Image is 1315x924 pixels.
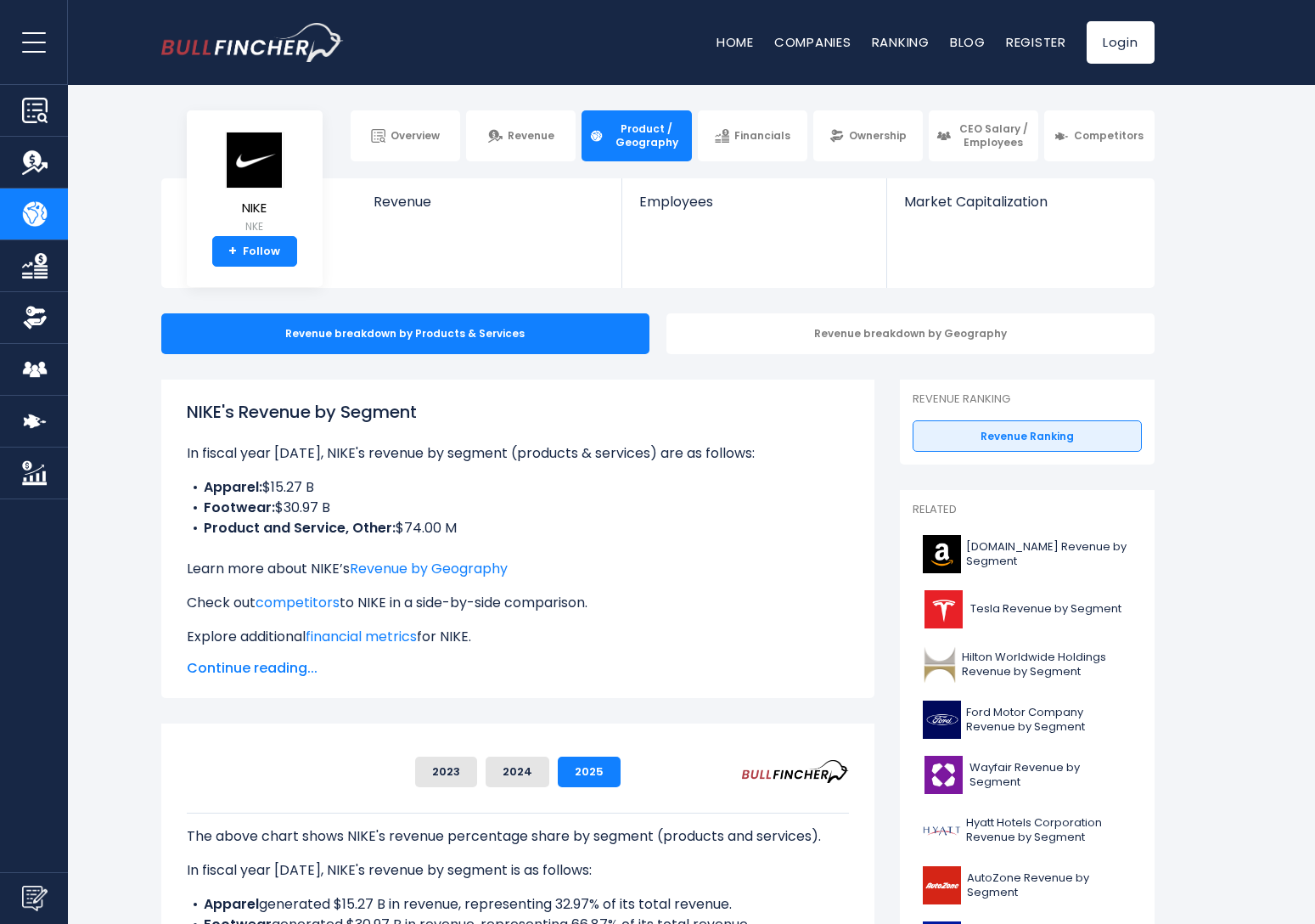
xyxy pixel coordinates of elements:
img: TSLA logo [923,590,965,628]
span: Hyatt Hotels Corporation Revenue by Segment [966,816,1132,845]
span: Continue reading... [187,658,849,679]
div: Revenue breakdown by Geography [666,313,1155,354]
a: Revenue Ranking [913,420,1142,453]
span: Overview [391,129,440,143]
img: bullfincher logo [161,23,344,62]
img: W logo [923,756,964,794]
img: F logo [923,701,961,739]
strong: + [228,244,237,259]
span: Product / Geography [609,122,683,149]
img: Ownership [22,305,48,330]
b: Product and Service, Other: [204,518,396,538]
span: Tesla Revenue by Segment [970,602,1121,617]
span: Revenue [508,129,554,143]
li: $15.27 B [187,477,849,498]
a: Product / Geography [582,110,691,161]
a: competitors [256,593,340,612]
button: 2024 [486,757,549,787]
a: Register [1006,33,1066,51]
a: Tesla Revenue by Segment [913,586,1142,633]
span: Revenue [374,194,605,210]
span: Financials [734,129,790,143]
p: The above chart shows NIKE's revenue percentage share by segment (products and services). [187,826,849,847]
a: Overview [351,110,460,161]
a: NIKE NKE [224,131,285,237]
button: 2023 [415,757,477,787]
b: Apparel [204,894,259,914]
p: Explore additional for NIKE. [187,627,849,647]
a: Revenue [466,110,576,161]
p: Check out to NIKE in a side-by-side comparison. [187,593,849,613]
a: Market Capitalization [887,178,1152,239]
a: Ownership [813,110,923,161]
span: [DOMAIN_NAME] Revenue by Segment [966,540,1132,569]
a: Wayfair Revenue by Segment [913,752,1142,798]
span: Ford Motor Company Revenue by Segment [966,706,1132,735]
a: financial metrics [306,627,417,646]
a: Home [717,33,754,51]
p: In fiscal year [DATE], NIKE's revenue by segment is as follows: [187,860,849,881]
p: In fiscal year [DATE], NIKE's revenue by segment (products & services) are as follows: [187,443,849,464]
li: $74.00 M [187,518,849,538]
span: CEO Salary / Employees [956,122,1031,149]
span: Employees [639,194,869,210]
p: Revenue Ranking [913,392,1142,407]
a: Go to homepage [161,23,344,62]
img: H logo [923,811,961,849]
a: Financials [698,110,807,161]
a: Revenue [357,178,622,239]
span: Wayfair Revenue by Segment [969,761,1132,790]
a: Hilton Worldwide Holdings Revenue by Segment [913,641,1142,688]
button: 2025 [558,757,621,787]
a: Login [1087,21,1155,64]
li: $30.97 B [187,498,849,518]
img: HLT logo [923,645,958,684]
span: Ownership [849,129,907,143]
a: Ford Motor Company Revenue by Segment [913,696,1142,743]
a: Competitors [1044,110,1154,161]
a: Blog [950,33,986,51]
div: Revenue breakdown by Products & Services [161,313,649,354]
small: NKE [225,219,284,234]
a: Hyatt Hotels Corporation Revenue by Segment [913,807,1142,854]
h1: NIKE's Revenue by Segment [187,399,849,425]
b: Apparel: [204,477,262,497]
span: Competitors [1074,129,1144,143]
a: [DOMAIN_NAME] Revenue by Segment [913,531,1142,577]
a: Employees [622,178,886,239]
b: Footwear: [204,498,275,517]
img: AMZN logo [923,535,961,573]
a: CEO Salary / Employees [929,110,1038,161]
img: AZO logo [923,866,963,904]
a: AutoZone Revenue by Segment [913,862,1142,909]
span: Market Capitalization [904,194,1135,210]
span: NIKE [225,201,284,216]
a: +Follow [212,236,297,267]
p: Learn more about NIKE’s [187,559,849,579]
a: Revenue by Geography [350,559,508,578]
a: Companies [774,33,851,51]
p: Related [913,503,1142,517]
span: AutoZone Revenue by Segment [967,871,1131,900]
span: Hilton Worldwide Holdings Revenue by Segment [962,651,1131,679]
a: Ranking [872,33,930,51]
li: generated $15.27 B in revenue, representing 32.97% of its total revenue. [187,894,849,915]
